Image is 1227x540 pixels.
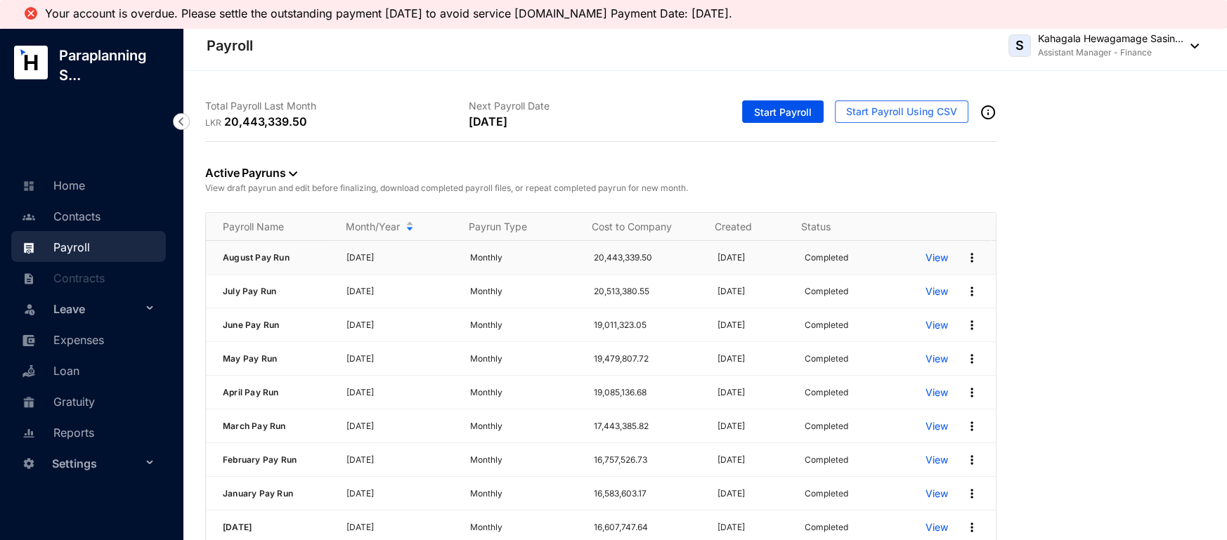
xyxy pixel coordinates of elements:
p: [DATE] [718,386,788,400]
img: dropdown-black.8e83cc76930a90b1a4fdb6d089b7bf3a.svg [289,171,297,176]
span: August Pay Run [223,252,290,263]
p: Completed [805,352,848,366]
p: [DATE] [718,251,788,265]
li: Contracts [11,262,166,293]
button: Start Payroll [742,100,824,123]
a: View [926,251,948,265]
span: February Pay Run [223,454,297,465]
p: [DATE] [718,520,788,534]
a: Active Payruns [205,166,297,180]
img: more.27664ee4a8faa814348e188645a3c1fc.svg [965,386,979,400]
li: Your account is overdue. Please settle the outstanding payment [DATE] to avoid service [DOMAIN_NA... [45,7,739,20]
p: 19,085,136.68 [594,386,701,400]
img: more.27664ee4a8faa814348e188645a3c1fc.svg [965,419,979,433]
p: [DATE] [346,284,453,298]
span: Month/Year [346,220,400,234]
a: Loan [18,364,79,378]
img: contract-unselected.99e2b2107c0a7dd48938.svg [22,272,35,285]
p: Completed [805,419,848,433]
p: Completed [805,284,848,298]
img: expense-unselected.2edcf0507c847f3e9e96.svg [22,334,35,347]
img: settings-unselected.1febfda315e6e19643a1.svg [22,457,35,470]
p: View [926,352,948,366]
img: more.27664ee4a8faa814348e188645a3c1fc.svg [965,251,979,265]
a: Reports [18,426,94,440]
p: View [926,419,948,433]
p: [DATE] [718,487,788,501]
a: Gratuity [18,395,95,409]
img: more.27664ee4a8faa814348e188645a3c1fc.svg [965,453,979,467]
span: Settings [52,449,142,478]
li: Expenses [11,324,166,355]
p: Completed [805,487,848,501]
img: payroll.289672236c54bbec4828.svg [22,242,35,254]
p: [DATE] [718,352,788,366]
img: home-unselected.a29eae3204392db15eaf.svg [22,180,35,192]
span: [DATE] [223,522,252,532]
li: Gratuity [11,386,166,416]
p: LKR [205,116,224,130]
button: Start Payroll Using CSV [835,100,968,123]
img: gratuity-unselected.a8c340787eea3cf492d7.svg [22,396,35,409]
a: Expenses [18,333,104,347]
p: [DATE] [718,318,788,332]
p: Completed [805,453,848,467]
img: more.27664ee4a8faa814348e188645a3c1fc.svg [965,284,979,298]
th: Status [784,213,904,241]
p: 16,583,603.17 [594,487,701,501]
p: [DATE] [346,251,453,265]
a: View [926,453,948,467]
p: Kahagala Hewagamage Sasin... [1038,32,1183,46]
span: July Pay Run [223,286,276,296]
th: Payrun Type [452,213,575,241]
p: [DATE] [346,453,453,467]
span: S [1015,39,1024,52]
li: Home [11,169,166,200]
p: Monthly [470,487,577,501]
p: [DATE] [346,318,453,332]
p: Completed [805,520,848,534]
span: May Pay Run [223,353,277,364]
p: View draft payrun and edit before finalizing, download completed payroll files, or repeat complet... [205,181,996,195]
th: Payroll Name [206,213,329,241]
img: leave-unselected.2934df6273408c3f84d9.svg [22,302,37,316]
p: [DATE] [346,386,453,400]
p: 20,443,339.50 [224,113,307,130]
p: Monthly [470,520,577,534]
a: View [926,386,948,400]
p: 19,479,807.72 [594,352,701,366]
span: April Pay Run [223,387,279,397]
li: Contacts [11,200,166,231]
img: more.27664ee4a8faa814348e188645a3c1fc.svg [965,352,979,366]
span: Leave [53,295,142,323]
p: Assistant Manager - Finance [1038,46,1183,60]
a: View [926,487,948,501]
p: Monthly [470,419,577,433]
span: January Pay Run [223,488,293,499]
a: View [926,520,948,534]
li: Loan [11,355,166,386]
p: Completed [805,386,848,400]
img: more.27664ee4a8faa814348e188645a3c1fc.svg [965,487,979,501]
p: Completed [805,318,848,332]
p: Paraplanning S... [48,46,183,85]
p: Payroll [207,36,253,55]
li: Reports [11,416,166,447]
p: [DATE] [346,352,453,366]
p: 20,513,380.55 [594,284,701,298]
a: Contracts [18,271,105,285]
p: Next Payroll Date [469,99,732,113]
p: 20,443,339.50 [594,251,701,265]
span: Start Payroll [754,105,812,119]
p: Monthly [470,453,577,467]
img: loan-unselected.d74d20a04637f2d15ab5.svg [22,365,35,378]
p: [DATE] [718,453,788,467]
img: more.27664ee4a8faa814348e188645a3c1fc.svg [965,318,979,332]
img: info-outined.c2a0bb1115a2853c7f4cb4062ec879bc.svg [980,104,996,121]
p: Monthly [470,251,577,265]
